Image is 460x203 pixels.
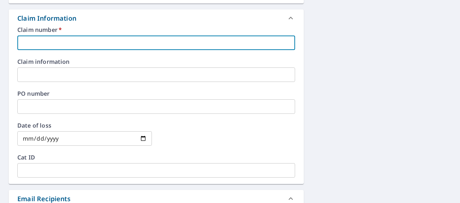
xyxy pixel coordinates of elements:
[17,154,295,160] label: Cat ID
[17,123,152,128] label: Date of loss
[17,91,295,96] label: PO number
[17,59,295,65] label: Claim information
[17,27,295,33] label: Claim number
[17,13,76,23] div: Claim Information
[9,9,304,27] div: Claim Information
